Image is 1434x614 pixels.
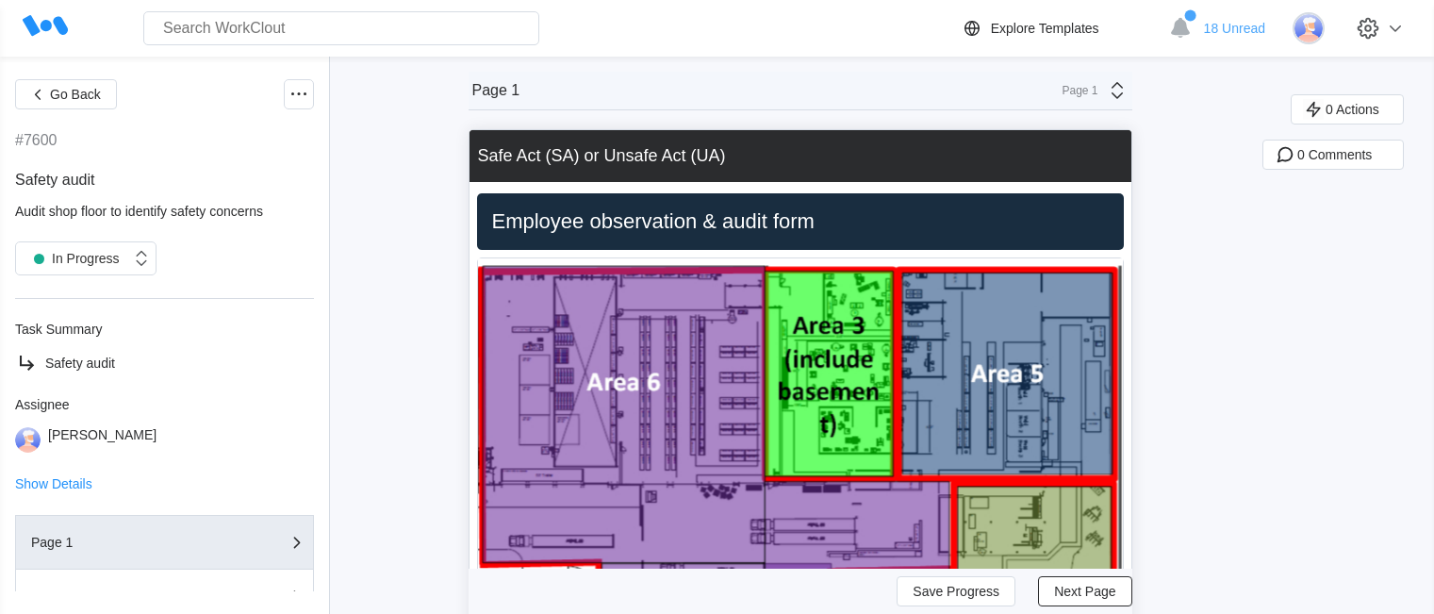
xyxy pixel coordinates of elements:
button: 0 Comments [1262,140,1404,170]
span: Safety audit [15,172,95,188]
a: Explore Templates [961,17,1160,40]
a: Safety audit [15,352,314,374]
div: Safe Act (SA) or Unsafe Act (UA) [478,146,726,166]
span: Safety audit [45,356,115,371]
div: [PERSON_NAME] [48,427,157,453]
button: Save Progress [897,576,1015,606]
span: Save Progress [913,585,999,598]
button: Next Page [1038,576,1131,606]
button: Go Back [15,79,117,109]
div: Audit shop floor to identify safety concerns [15,204,314,219]
div: Task Summary [15,322,314,337]
div: Page 1 [1051,84,1098,97]
span: 18 Unread [1204,21,1265,36]
span: Next Page [1054,585,1115,598]
div: Assignee [15,397,314,412]
div: Explore Templates [991,21,1099,36]
span: 0 Actions [1326,103,1379,116]
input: Search WorkClout [143,11,539,45]
div: #7600 [15,132,58,149]
img: user-3.png [15,427,41,453]
div: Page 1 [472,82,520,99]
h2: Employee observation & audit form [485,208,1116,235]
img: user-3.png [1293,12,1325,44]
div: In Progress [25,245,120,272]
button: Page 1 [15,515,314,570]
span: Go Back [50,88,101,101]
span: 0 Comments [1297,148,1372,161]
div: Page 1 [31,536,220,549]
button: Show Details [15,477,92,490]
button: 0 Actions [1291,94,1404,124]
